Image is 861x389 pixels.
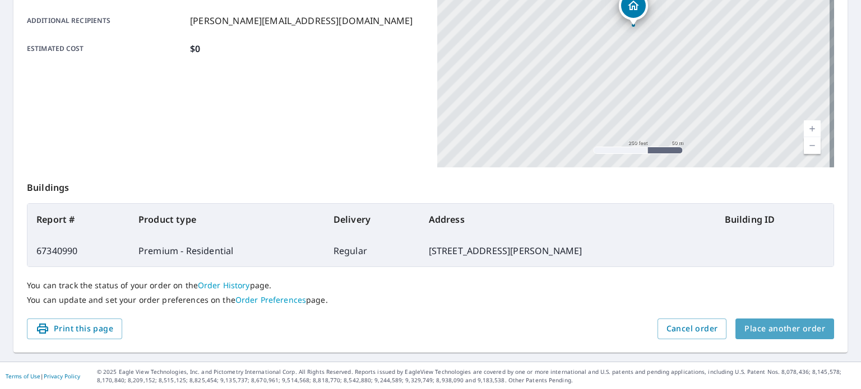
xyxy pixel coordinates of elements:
button: Cancel order [658,318,727,339]
th: Report # [27,204,129,235]
td: 67340990 [27,235,129,266]
p: You can track the status of your order on the page. [27,280,834,290]
a: Order Preferences [235,294,306,305]
p: Buildings [27,167,834,203]
th: Address [420,204,716,235]
th: Product type [129,204,325,235]
a: Privacy Policy [44,372,80,380]
th: Delivery [325,204,420,235]
p: | [6,373,80,379]
td: Premium - Residential [129,235,325,266]
span: Place another order [744,322,825,336]
span: Cancel order [666,322,718,336]
a: Terms of Use [6,372,40,380]
button: Print this page [27,318,122,339]
button: Place another order [735,318,834,339]
th: Building ID [716,204,834,235]
td: Regular [325,235,420,266]
p: Estimated cost [27,42,186,55]
a: Current Level 17, Zoom Out [804,137,821,154]
a: Order History [198,280,250,290]
p: © 2025 Eagle View Technologies, Inc. and Pictometry International Corp. All Rights Reserved. Repo... [97,368,855,385]
p: $0 [190,42,200,55]
p: You can update and set your order preferences on the page. [27,295,834,305]
p: [PERSON_NAME][EMAIL_ADDRESS][DOMAIN_NAME] [190,14,413,27]
td: [STREET_ADDRESS][PERSON_NAME] [420,235,716,266]
p: Additional recipients [27,14,186,27]
a: Current Level 17, Zoom In [804,120,821,137]
span: Print this page [36,322,113,336]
